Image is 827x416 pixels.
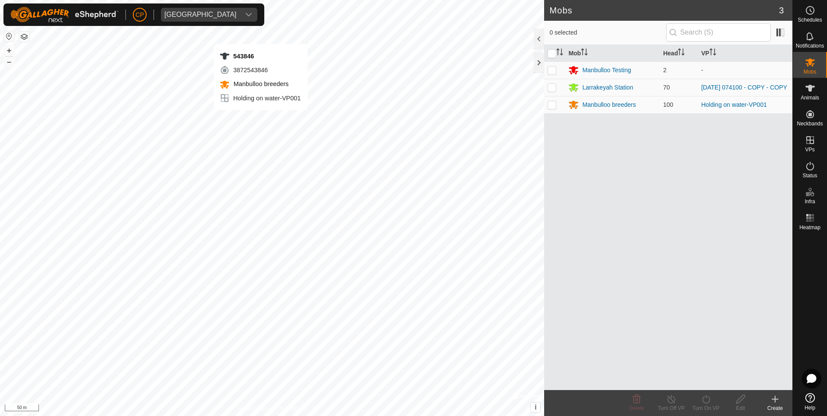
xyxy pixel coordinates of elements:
span: VPs [805,147,814,152]
div: Edit [723,404,758,412]
span: Infra [805,199,815,204]
a: Help [793,390,827,414]
button: – [4,57,14,67]
span: Help [805,405,815,410]
span: i [535,403,536,411]
span: 3 [779,4,784,17]
span: Mobs [804,69,816,74]
span: Status [802,173,817,178]
a: Privacy Policy [238,405,270,413]
div: Larrakeyah Station [582,83,633,92]
div: 3872543846 [219,65,301,75]
div: Manbulloo breeders [582,100,636,109]
span: CP [135,10,144,19]
th: Mob [565,45,660,62]
p-sorticon: Activate to sort [678,50,685,57]
button: Reset Map [4,31,14,42]
th: VP [698,45,792,62]
a: Holding on water-VP001 [701,101,767,108]
input: Search (S) [666,23,771,42]
p-sorticon: Activate to sort [556,50,563,57]
button: i [531,403,540,412]
a: [DATE] 074100 - COPY - COPY [701,84,787,91]
div: [GEOGRAPHIC_DATA] [164,11,237,18]
span: 2 [663,67,667,74]
span: Notifications [796,43,824,48]
span: Animals [801,95,819,100]
th: Head [660,45,698,62]
h2: Mobs [549,5,779,16]
span: 100 [663,101,673,108]
div: Holding on water-VP001 [219,93,301,103]
div: dropdown trigger [240,8,257,22]
span: 70 [663,84,670,91]
span: Schedules [798,17,822,22]
img: Gallagher Logo [10,7,119,22]
span: Manbulloo Station [161,8,240,22]
td: - [698,61,792,79]
div: Manbulloo Testing [582,66,631,75]
span: Neckbands [797,121,823,126]
p-sorticon: Activate to sort [581,50,588,57]
div: Turn On VP [689,404,723,412]
span: 0 selected [549,28,666,37]
button: + [4,45,14,56]
button: Map Layers [19,32,29,42]
div: 543846 [219,51,301,61]
a: Contact Us [281,405,306,413]
div: Create [758,404,792,412]
div: Turn Off VP [654,404,689,412]
span: Heatmap [799,225,821,230]
p-sorticon: Activate to sort [709,50,716,57]
span: Manbulloo breeders [231,80,288,87]
span: Delete [629,405,644,411]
